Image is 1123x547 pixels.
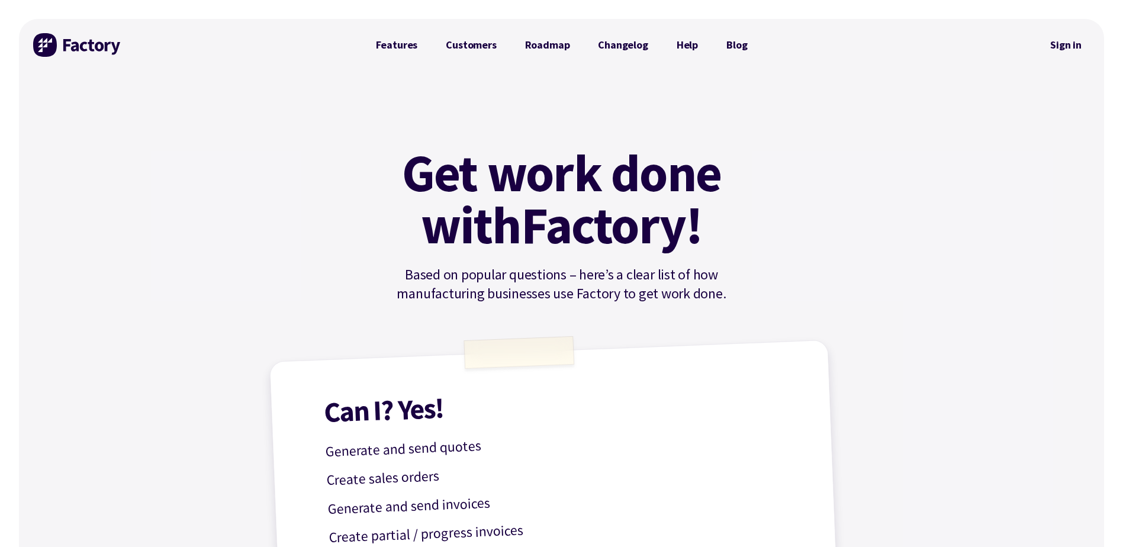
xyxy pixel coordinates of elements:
[33,33,122,57] img: Factory
[521,199,703,251] mark: Factory!
[323,379,796,426] h1: Can I? Yes!
[432,33,510,57] a: Customers
[511,33,584,57] a: Roadmap
[325,422,798,464] p: Generate and send quotes
[662,33,712,57] a: Help
[326,451,799,492] p: Create sales orders
[712,33,761,57] a: Blog
[362,265,762,303] p: Based on popular questions – here’s a clear list of how manufacturing businesses use Factory to g...
[327,480,800,521] p: Generate and send invoices
[1042,31,1090,59] nav: Secondary Navigation
[1042,31,1090,59] a: Sign in
[384,147,739,251] h1: Get work done with
[362,33,762,57] nav: Primary Navigation
[584,33,662,57] a: Changelog
[362,33,432,57] a: Features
